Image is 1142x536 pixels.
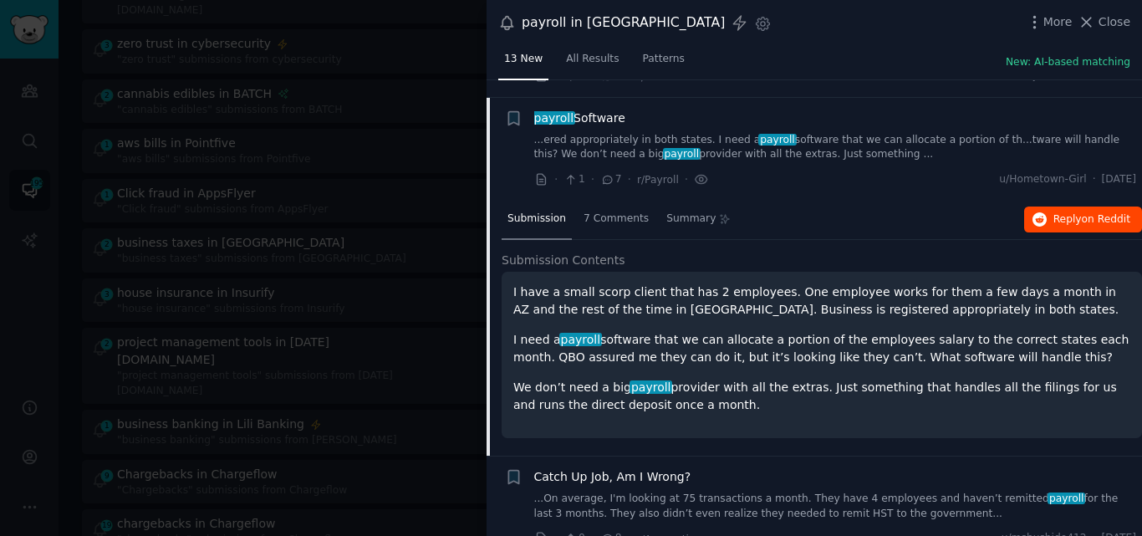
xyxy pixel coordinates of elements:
[1093,172,1096,187] span: ·
[1024,207,1142,233] button: Replyon Reddit
[1026,13,1073,31] button: More
[685,171,688,188] span: ·
[591,171,594,188] span: ·
[534,133,1137,162] a: ...ered appropriately in both states. I need apayrollsoftware that we can allocate a portion of t...
[637,46,691,80] a: Patterns
[1082,213,1130,225] span: on Reddit
[534,110,625,127] a: payrollSoftware
[643,52,685,67] span: Patterns
[999,172,1086,187] span: u/Hometown-Girl
[1053,212,1130,227] span: Reply
[663,148,701,160] span: payroll
[534,468,691,486] a: Catch Up Job, Am I Wrong?
[584,212,649,227] span: 7 Comments
[533,111,575,125] span: payroll
[1048,493,1085,504] span: payroll
[1102,172,1136,187] span: [DATE]
[559,333,602,346] span: payroll
[566,52,619,67] span: All Results
[504,52,543,67] span: 13 New
[666,212,716,227] span: Summary
[534,492,1137,521] a: ...On average, I'm looking at 75 transactions a month. They have 4 employees and haven’t remitted...
[513,283,1130,319] p: I have a small scorp client that has 2 employees. One employee works for them a few days a month ...
[630,380,672,394] span: payroll
[554,171,558,188] span: ·
[534,110,625,127] span: Software
[1078,13,1130,31] button: Close
[1006,55,1130,70] button: New: AI-based matching
[628,171,631,188] span: ·
[1043,13,1073,31] span: More
[637,174,679,186] span: r/Payroll
[600,172,621,187] span: 7
[1099,13,1130,31] span: Close
[637,71,678,83] span: r/AskHR
[498,46,548,80] a: 13 New
[513,331,1130,366] p: I need a software that we can allocate a portion of the employees salary to the correct states ea...
[522,13,725,33] div: payroll in [GEOGRAPHIC_DATA]
[513,379,1130,414] p: We don’t need a big provider with all the extras. Just something that handles all the filings for...
[507,212,566,227] span: Submission
[758,134,796,145] span: payroll
[560,46,625,80] a: All Results
[502,252,625,269] span: Submission Contents
[563,172,584,187] span: 1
